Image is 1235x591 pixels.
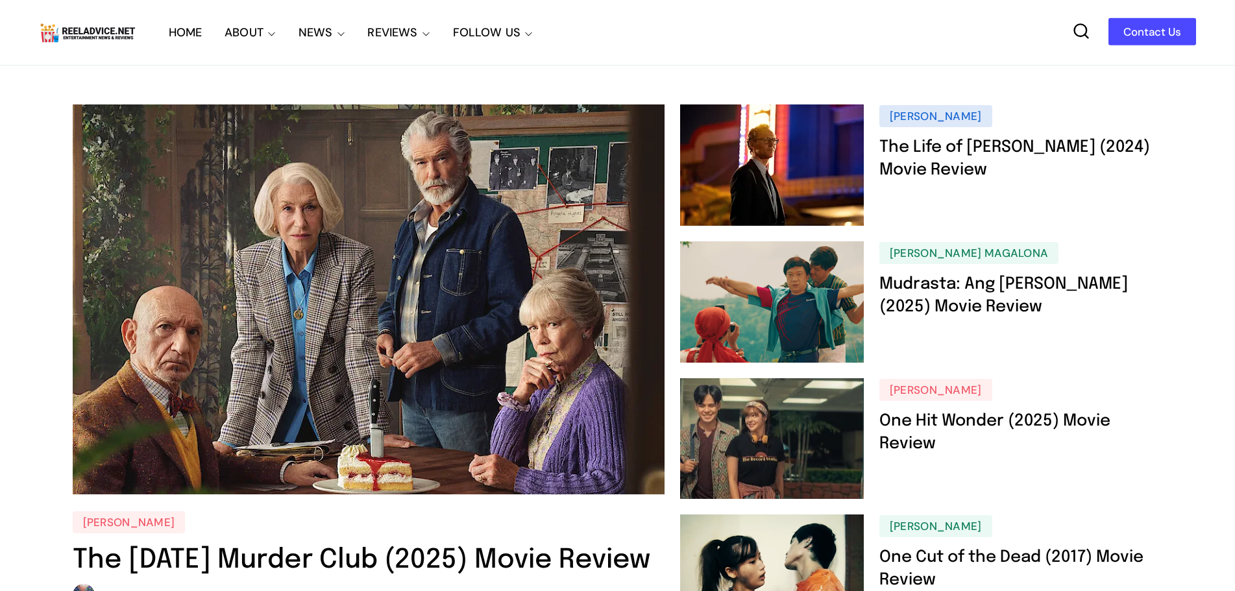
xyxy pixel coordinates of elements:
[879,413,1110,452] a: One Hit Wonder (2025) Movie Review
[73,547,650,574] a: The [DATE] Murder Club (2025) Movie Review
[879,549,1143,588] a: One Cut of the Dead (2017) Movie Review
[680,241,864,363] img: Mudrasta: Ang Beking Ina (2025) Movie Review
[879,515,992,537] a: [PERSON_NAME]
[1108,18,1196,45] a: Contact Us
[879,105,992,127] a: [PERSON_NAME]
[73,104,665,494] img: The Thursday Murder Club (2025) Movie Review
[680,378,879,500] a: One Hit Wonder (2025) Movie Review
[680,104,864,226] img: The Life of Chuck (2024) Movie Review
[879,139,1150,178] a: The Life of [PERSON_NAME] (2024) Movie Review
[73,511,186,533] a: [PERSON_NAME]
[680,241,879,363] a: Mudrasta: Ang Beking Ina (2025) Movie Review
[680,378,864,500] img: One Hit Wonder (2025) Movie Review
[680,104,879,226] a: The Life of Chuck (2024) Movie Review
[879,379,992,401] a: [PERSON_NAME]
[879,276,1128,315] a: Mudrasta: Ang [PERSON_NAME] (2025) Movie Review
[39,20,136,45] img: Reel Advice Movie Reviews
[879,242,1059,264] a: [PERSON_NAME] Magalona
